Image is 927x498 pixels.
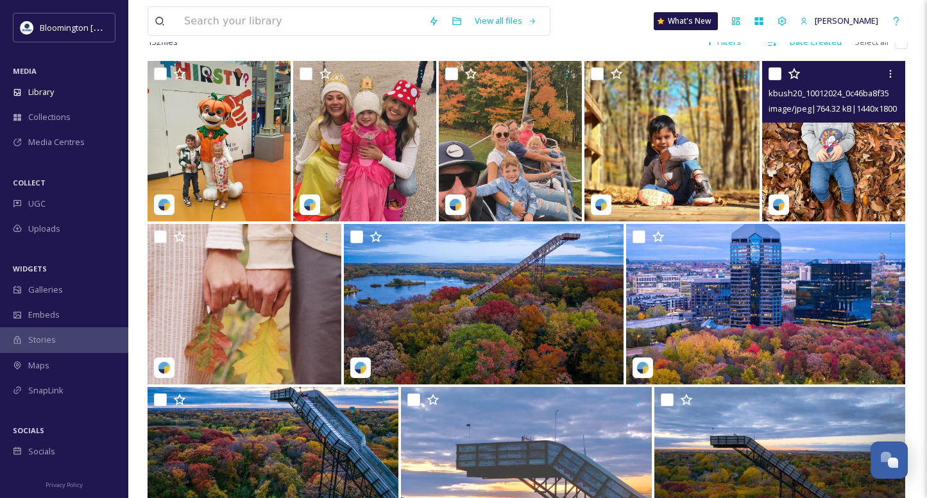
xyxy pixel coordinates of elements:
a: Privacy Policy [46,476,83,492]
img: snapsea-logo.png [158,198,171,211]
span: UGC [28,198,46,210]
img: ktsarg11213_10012024_addc878232252254db07642e26fb932b59d02eab7a884ce6a93fc1f45224f578.jpg [439,61,582,221]
img: ktsarg11213_10012024_addc878232252254db07642e26fb932b59d02eab7a884ce6a93fc1f45224f578.jpg [293,61,436,221]
span: Bloomington [US_STATE] Travel & Tourism [40,21,200,33]
span: MEDIA [13,66,37,76]
span: Stories [28,334,56,346]
a: [PERSON_NAME] [794,8,885,33]
span: Galleries [28,284,63,296]
span: Maps [28,359,49,372]
span: Uploads [28,223,60,235]
span: Library [28,86,54,98]
img: snapsea-logo.png [449,198,462,211]
span: [PERSON_NAME] [815,15,878,26]
img: snapsea-logo.png [636,361,649,374]
span: SnapLink [28,384,64,397]
img: snapsea-logo.png [354,361,367,374]
button: Open Chat [871,442,908,479]
span: SOCIALS [13,425,44,435]
img: laurenmriemersma_10012024_0f1b5024aa60b07ab22c551f3ec8cf936c7cac33e57a26bf8b8945c759220770.jpg [148,224,341,384]
img: snapsea-logo.png [772,198,785,211]
span: WIDGETS [13,264,47,273]
img: kbush20_10012024_0c46ba8f358491aa9e769a1b3800f3b2acf96fcae60f151edfb224bf3decb2b2.jpg [762,61,905,221]
img: 429649847_804695101686009_1723528578384153789_n.jpg [21,21,33,34]
a: View all files [468,8,543,33]
img: snapsea-logo.png [303,198,316,211]
span: Socials [28,445,55,458]
img: _612photography__10012024_d92236998d0acf1b5b64606ab5e881d16ace5f9ba1e145e813597ca76c28beb3.jpg [626,224,905,384]
span: image/jpeg | 764.32 kB | 1440 x 1800 [769,103,897,114]
img: _612photography__10012024_d92236998d0acf1b5b64606ab5e881d16ace5f9ba1e145e813597ca76c28beb3.jpg [344,224,624,384]
span: COLLECT [13,178,46,187]
span: Collections [28,111,71,123]
img: snapsea-logo.png [158,361,171,374]
img: agustingnanadurai_10012024_5c6867d4283a57a2c46f7de5ace4ffd13186b58778ae7fafbc8a0db389504d4e.jpg [584,61,760,221]
input: Search your library [178,7,422,35]
span: Privacy Policy [46,481,83,489]
span: Media Centres [28,136,85,148]
img: ktsarg11213_10012024_addc878232252254db07642e26fb932b59d02eab7a884ce6a93fc1f45224f578.jpg [148,61,291,221]
img: snapsea-logo.png [595,198,608,211]
span: Embeds [28,309,60,321]
a: What's New [654,12,718,30]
